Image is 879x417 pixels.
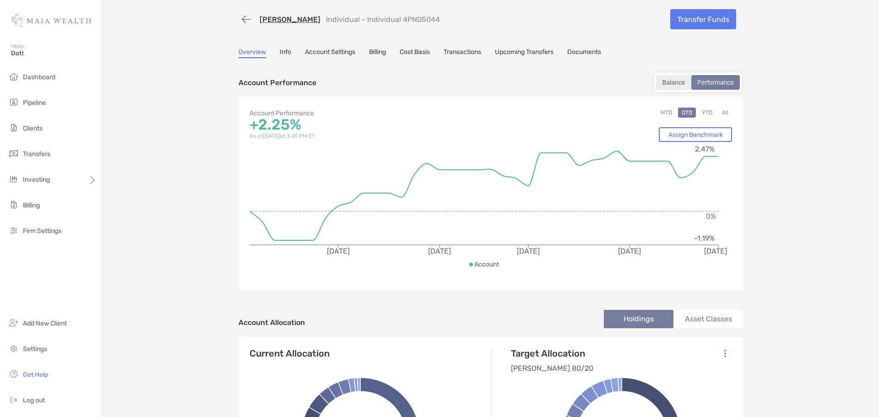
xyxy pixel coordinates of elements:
button: QTD [678,108,696,118]
h4: Account Allocation [239,318,305,327]
img: investing icon [8,173,19,184]
span: Log out [23,396,45,404]
img: firm-settings icon [8,225,19,236]
img: get-help icon [8,368,19,379]
p: [PERSON_NAME] 80/20 [511,363,593,374]
p: Account Performance [250,108,491,119]
tspan: [DATE] [428,247,451,255]
a: Cost Basis [400,48,430,58]
a: Upcoming Transfers [495,48,553,58]
tspan: 2.47% [695,145,715,153]
button: MTD [657,108,676,118]
tspan: -1.19% [694,234,715,243]
li: Asset Classes [673,310,743,328]
tspan: [DATE] [618,247,641,255]
tspan: 0% [706,212,716,221]
p: Account Performance [239,77,316,88]
img: pipeline icon [8,97,19,108]
span: Firm Settings [23,227,61,235]
span: Dot! [11,49,97,57]
button: All [718,108,732,118]
button: YTD [698,108,716,118]
a: Info [280,48,291,58]
a: [PERSON_NAME] [260,15,320,24]
a: Documents [567,48,601,58]
span: Billing [23,201,40,209]
span: Investing [23,176,50,184]
li: Holdings [604,310,673,328]
img: Zoe Logo [11,4,91,37]
p: Account [474,259,499,270]
img: billing icon [8,199,19,210]
span: Transfers [23,150,50,158]
tspan: [DATE] [517,247,540,255]
img: logout icon [8,394,19,405]
span: Dashboard [23,73,55,81]
p: As of [DATE] at 3:45 PM ET [250,130,491,142]
span: Add New Client [23,320,67,327]
a: Assign Benchmark [659,127,732,142]
a: Account Settings [305,48,355,58]
div: Balance [657,76,690,89]
tspan: [DATE] [327,247,350,255]
p: +2.25% [250,119,491,130]
span: Pipeline [23,99,46,107]
p: Individual - Individual 4PN05044 [326,15,440,24]
a: Billing [369,48,386,58]
img: transfers icon [8,148,19,159]
a: Transfer Funds [670,9,736,29]
span: Get Help [23,371,48,379]
h4: Target Allocation [511,348,593,359]
a: Transactions [444,48,481,58]
h4: Current Allocation [250,348,330,359]
div: Performance [692,76,739,89]
span: Clients [23,125,43,132]
span: Settings [23,345,47,353]
img: settings icon [8,343,19,354]
tspan: [DATE] [704,247,727,255]
img: dashboard icon [8,71,19,82]
div: segmented control [653,72,743,93]
img: clients icon [8,122,19,133]
img: add_new_client icon [8,317,19,328]
img: Icon List Menu [724,349,726,357]
a: Overview [239,48,266,58]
